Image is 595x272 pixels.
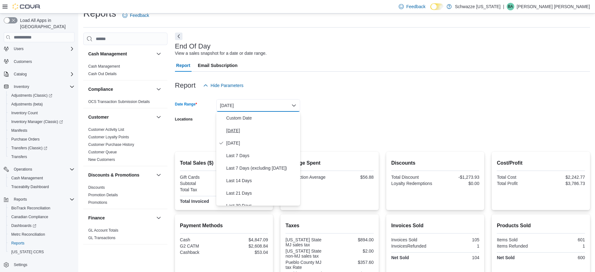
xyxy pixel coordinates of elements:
[6,248,77,256] button: [US_STATE] CCRS
[6,230,77,239] button: Metrc Reconciliation
[11,176,43,181] span: Cash Management
[226,114,298,122] span: Custom Date
[88,100,150,104] a: OCS Transaction Submission Details
[9,213,74,221] span: Canadian Compliance
[11,137,40,142] span: Purchase Orders
[226,152,298,159] span: Last 7 Days
[6,144,77,152] a: Transfers (Classic)
[180,244,223,249] div: G2 CATM
[11,154,27,159] span: Transfers
[11,261,74,269] span: Settings
[9,144,50,152] a: Transfers (Classic)
[9,231,74,238] span: Metrc Reconciliation
[88,142,134,147] a: Customer Purchase History
[11,196,74,203] span: Reports
[391,237,434,242] div: Invoices Sold
[11,261,30,269] a: Settings
[175,43,211,50] h3: End Of Day
[11,184,49,189] span: Traceabilty Dashboard
[88,64,120,69] a: Cash Management
[9,118,74,126] span: Inventory Manager (Classic)
[155,171,162,179] button: Discounts & Promotions
[6,91,77,100] a: Adjustments (Classic)
[88,236,115,240] a: GL Transactions
[285,175,328,180] div: Transaction Average
[14,72,27,77] span: Catalog
[391,255,409,260] strong: Net Sold
[155,50,162,58] button: Cash Management
[11,206,50,211] span: BioTrack Reconciliation
[130,12,149,18] span: Feedback
[6,239,77,248] button: Reports
[6,213,77,221] button: Canadian Compliance
[88,172,139,178] h3: Discounts & Promotions
[88,192,118,198] span: Promotion Details
[11,223,36,228] span: Dashboards
[6,152,77,161] button: Transfers
[9,118,65,126] a: Inventory Manager (Classic)
[497,175,540,180] div: Total Cost
[88,215,154,221] button: Finance
[88,172,154,178] button: Discounts & Promotions
[9,136,74,143] span: Purchase Orders
[180,175,223,180] div: Gift Cards
[9,213,51,221] a: Canadian Compliance
[391,244,434,249] div: InvoicesRefunded
[83,7,116,20] h1: Reports
[226,202,298,209] span: Last 30 Days
[11,45,74,53] span: Users
[175,82,196,89] h3: Report
[88,72,117,76] a: Cash Out Details
[437,255,480,260] div: 104
[6,135,77,144] button: Purchase Orders
[497,237,540,242] div: Items Sold
[180,250,223,255] div: Cashback
[11,232,45,237] span: Metrc Reconciliation
[331,175,374,180] div: $56.88
[1,82,77,91] button: Inventory
[6,182,77,191] button: Traceabilty Dashboard
[175,33,182,40] button: Next
[285,159,374,167] h2: Average Spent
[180,181,223,186] div: Subtotal
[430,3,444,10] input: Dark Mode
[542,255,585,260] div: 600
[9,174,45,182] a: Cash Management
[9,239,27,247] a: Reports
[226,164,298,172] span: Last 7 Days (excluding [DATE])
[14,167,32,172] span: Operations
[11,83,74,90] span: Inventory
[331,237,374,242] div: $894.00
[201,79,246,92] button: Hide Parameters
[508,3,513,10] span: BA
[225,250,268,255] div: $53.04
[331,249,374,254] div: $2.00
[285,222,374,229] h2: Taxes
[11,58,34,65] a: Customers
[226,177,298,184] span: Last 14 Days
[9,174,74,182] span: Cash Management
[14,84,29,89] span: Inventory
[1,57,77,66] button: Customers
[497,181,540,186] div: Total Profit
[6,117,77,126] a: Inventory Manager (Classic)
[9,127,74,134] span: Manifests
[216,112,300,206] div: Select listbox
[176,59,190,72] span: Report
[542,244,585,249] div: 1
[9,231,48,238] a: Metrc Reconciliation
[88,99,150,104] span: OCS Transaction Submission Details
[11,70,29,78] button: Catalog
[88,193,118,197] a: Promotion Details
[6,221,77,230] a: Dashboards
[11,128,27,133] span: Manifests
[542,237,585,242] div: 601
[88,71,117,76] span: Cash Out Details
[83,184,167,209] div: Discounts & Promotions
[88,215,105,221] h3: Finance
[9,153,74,161] span: Transfers
[497,222,585,229] h2: Products Sold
